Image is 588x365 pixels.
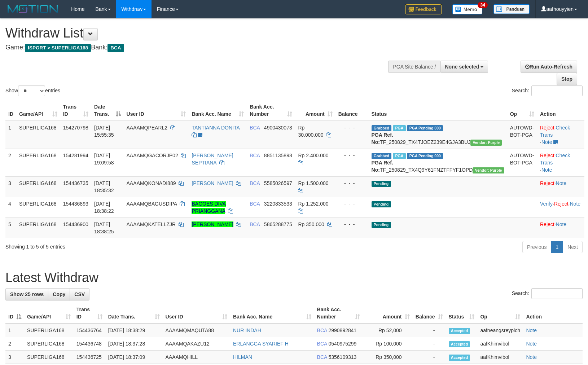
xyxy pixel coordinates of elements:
[449,328,470,334] span: Accepted
[557,73,577,85] a: Stop
[556,221,567,227] a: Note
[445,64,479,70] span: None selected
[94,125,114,138] span: [DATE] 15:55:35
[74,303,105,324] th: Trans ID: activate to sort column ascending
[537,217,584,238] td: ·
[250,180,260,186] span: BCA
[192,125,240,131] a: TANTIANNA DONITA
[53,291,65,297] span: Copy
[5,271,583,285] h1: Latest Withdraw
[537,100,584,121] th: Action
[440,61,488,73] button: None selected
[407,125,443,131] span: PGA Pending
[372,160,393,173] b: PGA Ref. No:
[16,149,60,176] td: SUPERLIGA168
[470,140,502,146] span: Vendor URL: https://trx4.1velocity.biz
[540,153,554,158] a: Reject
[372,181,391,187] span: Pending
[369,149,507,176] td: TF_250829_TX4Q9Y61FNZTFFYF1OPD
[74,337,105,351] td: 154436748
[477,303,523,324] th: Op: activate to sort column ascending
[372,125,392,131] span: Grabbed
[250,125,260,131] span: BCA
[526,341,537,347] a: Note
[477,337,523,351] td: aafKhimvibol
[10,291,44,297] span: Show 25 rows
[413,303,446,324] th: Balance: activate to sort column ascending
[74,324,105,337] td: 154436764
[317,354,327,360] span: BCA
[127,153,178,158] span: AAAAMQGACORJP02
[298,153,328,158] span: Rp 2.400.000
[449,355,470,361] span: Accepted
[264,125,292,131] span: Copy 4900430073 to clipboard
[264,180,292,186] span: Copy 5585026597 to clipboard
[540,125,570,138] a: Check Trans
[405,4,442,14] img: Feedback.jpg
[372,132,393,145] b: PGA Ref. No:
[413,324,446,337] td: -
[522,241,551,253] a: Previous
[531,288,583,299] input: Search:
[328,327,356,333] span: Copy 2990892841 to clipboard
[74,351,105,364] td: 154436725
[493,4,530,14] img: panduan.png
[413,351,446,364] td: -
[317,341,327,347] span: BCA
[163,337,230,351] td: AAAAMQAKAZU12
[264,153,292,158] span: Copy 8851135898 to clipboard
[526,354,537,360] a: Note
[388,61,440,73] div: PGA Site Balance /
[233,327,261,333] a: NUR INDAH
[16,197,60,217] td: SUPERLIGA168
[298,221,324,227] span: Rp 350.000
[63,125,88,131] span: 154270798
[94,180,114,193] span: [DATE] 18:35:32
[338,221,366,228] div: - - -
[24,337,74,351] td: SUPERLIGA168
[393,125,405,131] span: Marked by aafmaleo
[24,303,74,324] th: Game/API: activate to sort column ascending
[335,100,369,121] th: Balance
[192,201,226,214] a: BAGOES DIVA PRIANGGANA
[63,180,88,186] span: 154436735
[363,303,413,324] th: Amount: activate to sort column ascending
[540,201,553,207] a: Verify
[298,180,328,186] span: Rp 1.500.000
[551,241,563,253] a: 1
[127,201,177,207] span: AAAAMQBAGUSDIPA
[298,125,323,138] span: Rp 30.000.000
[372,222,391,228] span: Pending
[91,100,123,121] th: Date Trans.: activate to sort column descending
[449,341,470,347] span: Accepted
[563,241,583,253] a: Next
[363,337,413,351] td: Rp 100,000
[94,201,114,214] span: [DATE] 18:38:22
[5,100,16,121] th: ID
[507,100,537,121] th: Op: activate to sort column ascending
[264,201,292,207] span: Copy 3220833533 to clipboard
[5,324,24,337] td: 1
[163,351,230,364] td: AAAAMQHILL
[247,100,295,121] th: Bank Acc. Number: activate to sort column ascending
[107,44,124,52] span: BCA
[63,221,88,227] span: 154436900
[540,125,554,131] a: Reject
[540,153,570,166] a: Check Trans
[521,61,577,73] a: Run Auto-Refresh
[531,85,583,96] input: Search:
[250,153,260,158] span: BCA
[74,291,85,297] span: CSV
[24,351,74,364] td: SUPERLIGA168
[473,167,504,173] span: Vendor URL: https://trx4.1velocity.biz
[250,221,260,227] span: BCA
[570,201,580,207] a: Note
[163,324,230,337] td: AAAAMQMAQUTA88
[94,153,114,166] span: [DATE] 19:09:58
[338,200,366,207] div: - - -
[192,221,233,227] a: [PERSON_NAME]
[5,197,16,217] td: 4
[105,324,163,337] td: [DATE] 18:38:29
[105,303,163,324] th: Date Trans.: activate to sort column ascending
[233,354,252,360] a: HILMAN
